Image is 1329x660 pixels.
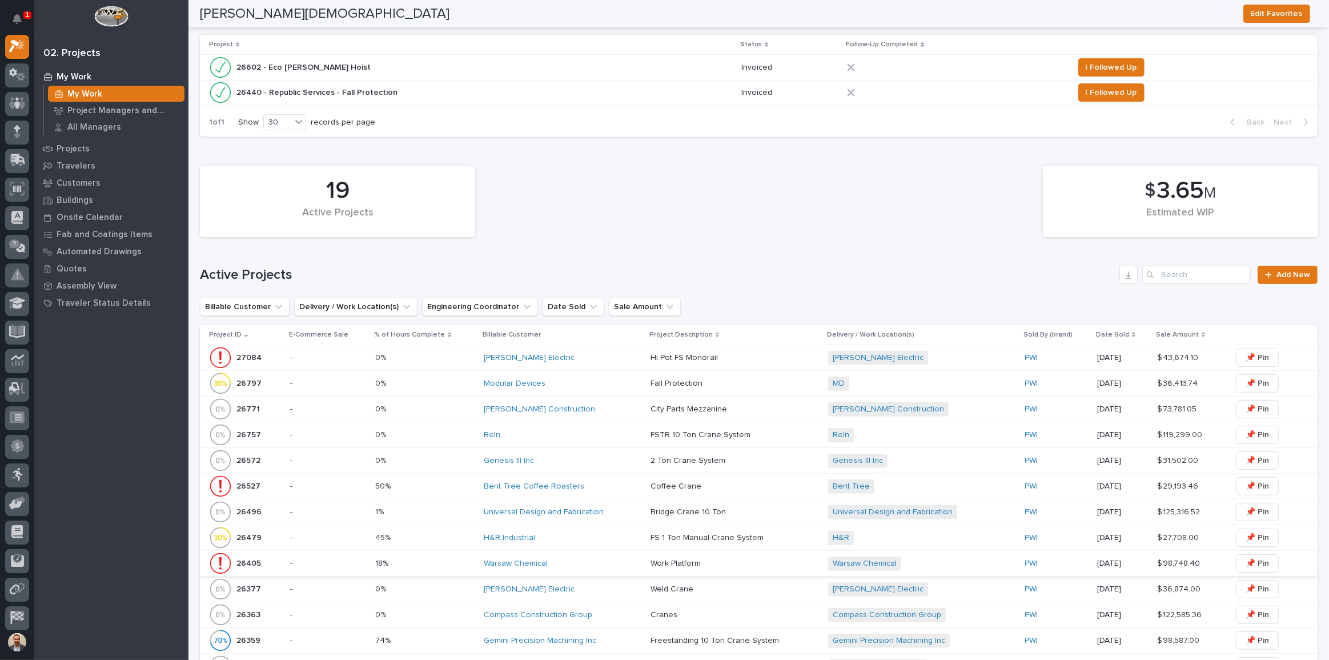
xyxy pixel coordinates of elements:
a: PWI [1025,507,1038,517]
p: Onsite Calendar [57,213,123,223]
a: Projects [34,140,188,157]
p: Project ID [209,329,242,341]
div: 30 [264,117,291,129]
p: Freestanding 10 Ton Crane System [651,634,781,646]
span: 📌 Pin [1246,428,1269,442]
p: - [290,636,367,646]
button: 📌 Pin [1236,374,1279,393]
p: $ 29,193.46 [1157,479,1200,491]
button: Engineering Coordinator [422,298,538,316]
tr: 2652726527 -50%50% Bent Tree Coffee Roasters Coffee CraneCoffee Crane Bent Tree PWI [DATE]$ 29,19... [200,474,1318,499]
p: Fall Protection [651,377,705,389]
p: Sale Amount [1156,329,1199,341]
tr: 2657226572 -0%0% Genesis III Inc 2 Ton Crane System2 Ton Crane System Genesis III Inc PWI [DATE]$... [200,448,1318,474]
p: - [290,559,367,569]
p: $ 119,299.00 [1157,428,1204,440]
p: 26527 [236,479,263,491]
span: 📌 Pin [1246,454,1269,467]
a: MD [833,379,845,389]
tr: 2636326363 -0%0% Compass Construction Group CranesCranes Compass Construction Group PWI [DATE]$ 1... [200,602,1318,628]
button: I Followed Up [1078,58,1145,77]
span: 📌 Pin [1246,479,1269,493]
tr: 2677126771 -0%0% [PERSON_NAME] Construction City Parts MezzanineCity Parts Mezzanine [PERSON_NAME... [200,397,1318,422]
a: Customers [34,174,188,191]
a: PWI [1025,533,1038,543]
button: 📌 Pin [1236,503,1279,521]
p: 26757 [236,428,263,440]
button: Date Sold [543,298,604,316]
a: Warsaw Chemical [833,559,897,569]
h1: Active Projects [200,267,1115,283]
a: Gemini Precision Machining Inc [484,636,596,646]
div: Estimated WIP [1062,207,1299,231]
a: [PERSON_NAME] Electric [833,353,924,363]
p: [DATE] [1097,533,1148,543]
div: Notifications1 [14,14,29,32]
input: Search [1142,266,1251,284]
p: 26405 [236,557,263,569]
p: Quotes [57,264,87,274]
p: [DATE] [1097,456,1148,466]
p: 0% [375,377,388,389]
span: $ [1145,180,1155,202]
p: 2 Ton Crane System [651,454,728,466]
a: My Work [44,86,188,102]
a: Traveler Status Details [34,294,188,311]
button: Next [1269,117,1318,127]
p: Assembly View [57,281,117,291]
a: All Managers [44,119,188,135]
button: 📌 Pin [1236,400,1279,418]
tr: 2708427084 -0%0% [PERSON_NAME] Electric Hi Pot FS MonorailHi Pot FS Monorail [PERSON_NAME] Electr... [200,345,1318,371]
p: Delivery / Work Location(s) [827,329,914,341]
p: Automated Drawings [57,247,142,257]
a: Buildings [34,191,188,209]
p: [DATE] [1097,507,1148,517]
a: Universal Design and Fabrication [833,507,953,517]
p: Status [740,38,762,51]
p: - [290,456,367,466]
a: PWI [1025,405,1038,414]
tr: 2649626496 -1%1% Universal Design and Fabrication Bridge Crane 10 TonBridge Crane 10 Ton Universa... [200,499,1318,525]
p: 50% [375,479,393,491]
span: 📌 Pin [1246,634,1269,647]
p: [DATE] [1097,353,1148,363]
p: Follow-Up Completed [846,38,918,51]
button: I Followed Up [1078,83,1145,102]
p: $ 43,674.10 [1157,351,1200,363]
button: Delivery / Work Location(s) [294,298,417,316]
tr: 2647926479 -45%45% H&R Industrial FS 1 Ton Manual Crane SystemFS 1 Ton Manual Crane System H&R PW... [200,525,1318,551]
p: My Work [57,72,91,82]
a: Bent Tree Coffee Roasters [484,482,584,491]
p: Billable Customer [483,329,541,341]
p: 74% [375,634,393,646]
p: [DATE] [1097,636,1148,646]
p: $ 125,316.52 [1157,505,1202,517]
a: Automated Drawings [34,243,188,260]
p: [DATE] [1097,585,1148,594]
p: 18% [375,557,391,569]
p: $ 98,587.00 [1157,634,1202,646]
p: Invoiced [741,88,838,98]
p: [DATE] [1097,405,1148,414]
p: Customers [57,178,101,189]
p: [DATE] [1097,559,1148,569]
p: FS 1 Ton Manual Crane System [651,531,766,543]
button: 📌 Pin [1236,426,1279,444]
p: Travelers [57,161,95,171]
a: Genesis III Inc [833,456,883,466]
p: 0% [375,402,388,414]
tr: 2675726757 -0%0% Reln FSTR 10 Ton Crane SystemFSTR 10 Ton Crane System Reln PWI [DATE]$ 119,299.0... [200,422,1318,448]
span: 📌 Pin [1246,402,1269,416]
p: 26479 [236,531,264,543]
p: Buildings [57,195,93,206]
button: 📌 Pin [1236,451,1279,470]
p: Weld Crane [651,582,696,594]
a: Assembly View [34,277,188,294]
tr: 26602 - Eco [PERSON_NAME] Hoist26602 - Eco [PERSON_NAME] Hoist InvoicedI Followed Up [200,55,1318,80]
p: 26377 [236,582,263,594]
p: 26359 [236,634,263,646]
p: [DATE] [1097,379,1148,389]
button: Billable Customer [200,298,290,316]
a: PWI [1025,559,1038,569]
